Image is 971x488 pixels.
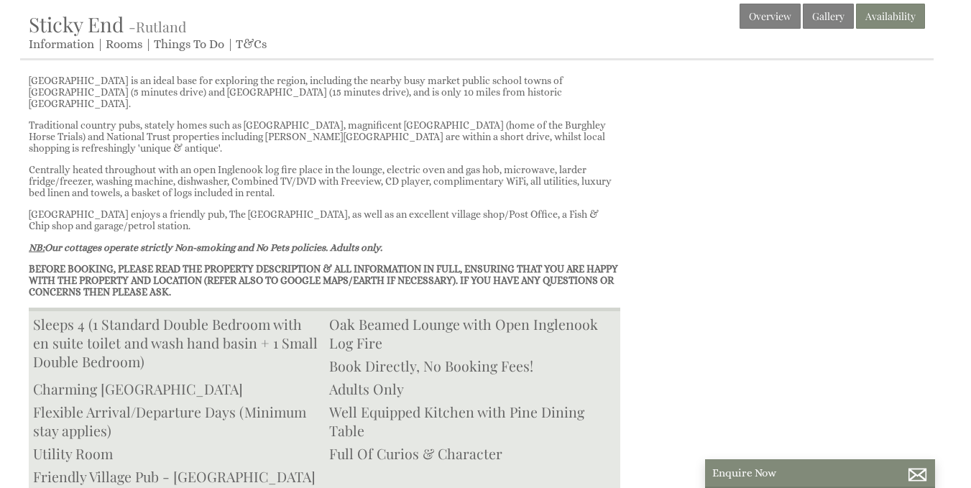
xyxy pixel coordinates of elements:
[29,241,45,253] u: NB:
[29,37,94,51] a: Information
[29,75,620,109] p: [GEOGRAPHIC_DATA] is an ideal base for exploring the region, including the nearby busy market pub...
[29,400,325,442] li: Flexible Arrival/Departure Days (Minimum stay applies)
[29,442,325,465] li: Utility Room
[325,313,621,354] li: Oak Beamed Lounge with Open Inglenook Log Fire
[325,354,621,377] li: Book Directly, No Booking Fees!
[136,17,186,36] a: Rutland
[325,400,621,442] li: Well Equipped Kitchen with Pine Dining Table
[236,37,267,51] a: T&Cs
[29,263,618,298] strong: BEFORE BOOKING, PLEASE READ THE PROPERTY DESCRIPTION & ALL INFORMATION IN FULL, ENSURING THAT YOU...
[29,119,620,154] p: Traditional country pubs, stately homes such as [GEOGRAPHIC_DATA], magnificent [GEOGRAPHIC_DATA] ...
[129,17,186,36] span: -
[29,313,325,373] li: Sleeps 4 (1 Standard Double Bedroom with en suite toilet and wash hand basin + 1 Small Double Bed...
[740,4,801,29] a: Overview
[29,164,620,198] p: Centrally heated throughout with an open Inglenook log fire place in the lounge, electric oven an...
[29,241,382,253] strong: Our cottages operate strictly Non-smoking and No Pets policies. Adults only.
[29,11,129,37] a: Sticky End
[325,377,621,400] li: Adults Only
[803,4,854,29] a: Gallery
[29,377,325,400] li: Charming [GEOGRAPHIC_DATA]
[712,466,928,479] p: Enquire Now
[325,442,621,465] li: Full Of Curios & Character
[154,37,224,51] a: Things To Do
[29,208,620,231] p: [GEOGRAPHIC_DATA] enjoys a friendly pub, The [GEOGRAPHIC_DATA], as well as an excellent village s...
[29,11,124,37] span: Sticky End
[106,37,142,51] a: Rooms
[856,4,925,29] a: Availability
